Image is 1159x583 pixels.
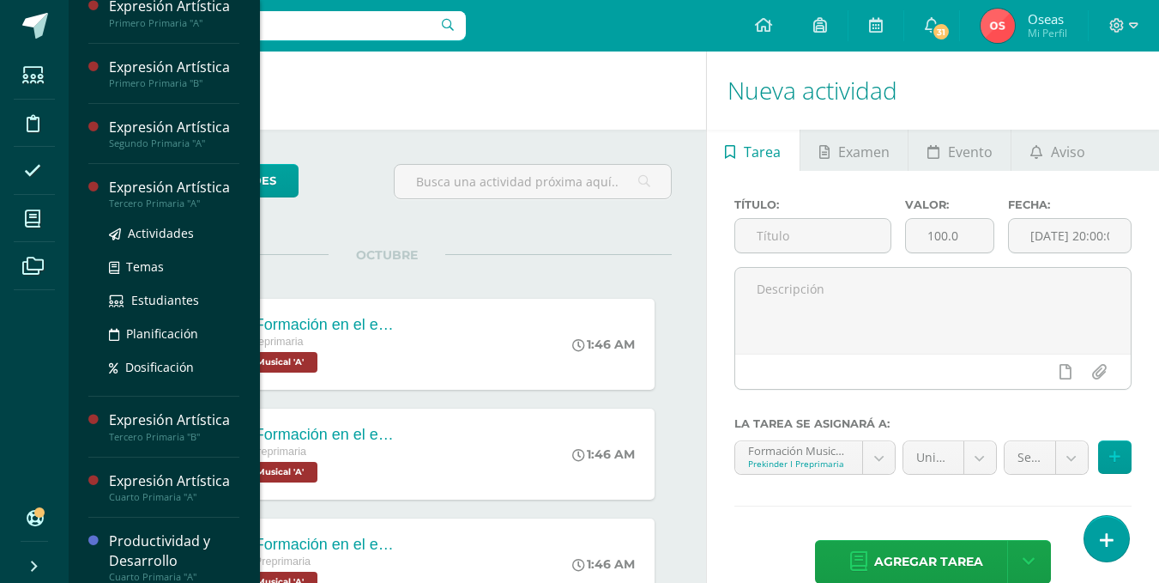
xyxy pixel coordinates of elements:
[727,52,1138,130] h1: Nueva actividad
[734,198,892,211] label: Título:
[395,165,670,198] input: Busca una actividad próxima aquí...
[80,11,466,40] input: Busca un usuario...
[109,118,239,137] div: Expresión Artística
[126,258,164,275] span: Temas
[1011,130,1103,171] a: Aviso
[125,359,194,375] span: Dosificación
[932,22,951,41] span: 31
[109,17,239,29] div: Primero Primaria "A"
[903,441,996,474] a: Unidad 4
[109,178,239,197] div: Expresión Artística
[109,178,239,210] a: Expresión ArtísticaTercero Primaria "A"
[1028,26,1067,40] span: Mi Perfil
[874,541,983,583] span: Agregar tarea
[109,491,239,503] div: Cuarto Primaria "A"
[109,197,239,210] div: Tercero Primaria "A"
[981,9,1015,43] img: c1e085937ed53ba2d441701328729041.png
[572,556,635,572] div: 1:46 AM
[109,290,239,310] a: Estudiantes
[908,130,1011,171] a: Evento
[109,531,239,571] div: Productividad y Desarrollo
[109,58,239,89] a: Expresión ArtísticaPrimero Primaria "B"
[109,431,239,443] div: Tercero Primaria "B"
[906,219,993,252] input: Puntos máximos
[748,458,849,470] div: Prekinder I Preprimaria
[109,531,239,583] a: Productividad y DesarrolloCuarto Primaria "A"
[131,292,199,308] span: Estudiantes
[916,441,951,474] span: Unidad 4
[109,471,239,503] a: Expresión ArtísticaCuarto Primaria "A"
[109,257,239,276] a: Temas
[1017,441,1042,474] span: Sesiones de Aprendizaje (100.0%)
[192,536,398,554] div: [DATE] - Formación en el escenario (Entrada y Salida) #3
[192,316,398,334] div: [DATE] - Formación en el escenario (Entrada y Salida) #3
[109,77,239,89] div: Primero Primaria "B"
[1051,131,1085,173] span: Aviso
[948,131,993,173] span: Evento
[109,357,239,377] a: Dosificación
[109,571,239,583] div: Cuarto Primaria "A"
[707,130,800,171] a: Tarea
[126,325,198,342] span: Planificación
[109,223,239,243] a: Actividades
[905,198,994,211] label: Valor:
[109,410,239,430] div: Expresión Artística
[192,426,398,444] div: [DATE] - Formación en el escenario (Entrada y Salida) #3
[735,219,891,252] input: Título
[1028,10,1067,27] span: Oseas
[329,247,445,263] span: OCTUBRE
[128,225,194,241] span: Actividades
[109,118,239,149] a: Expresión ArtísticaSegundo Primaria "A"
[838,131,890,173] span: Examen
[748,441,849,458] div: Formación Musical 'A'
[1005,441,1088,474] a: Sesiones de Aprendizaje (100.0%)
[734,417,1132,430] label: La tarea se asignará a:
[800,130,908,171] a: Examen
[89,52,685,130] h1: Actividades
[1009,219,1131,252] input: Fecha de entrega
[572,337,635,352] div: 1:46 AM
[109,410,239,442] a: Expresión ArtísticaTercero Primaria "B"
[572,446,635,462] div: 1:46 AM
[109,58,239,77] div: Expresión Artística
[109,471,239,491] div: Expresión Artística
[744,131,781,173] span: Tarea
[735,441,895,474] a: Formación Musical 'A'Prekinder I Preprimaria
[109,324,239,343] a: Planificación
[1008,198,1132,211] label: Fecha:
[109,137,239,149] div: Segundo Primaria "A"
